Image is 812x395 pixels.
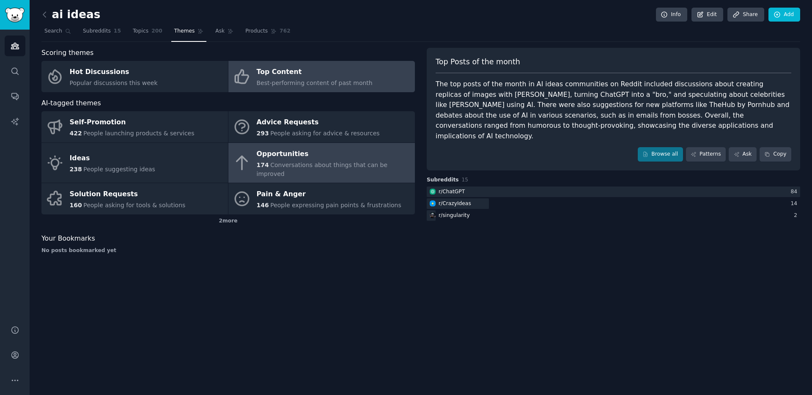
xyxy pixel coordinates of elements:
[228,183,415,214] a: Pain & Anger146People expressing pain points & frustrations
[436,57,520,67] span: Top Posts of the month
[257,66,373,79] div: Top Content
[41,143,228,183] a: Ideas238People suggesting ideas
[729,147,757,162] a: Ask
[70,152,155,165] div: Ideas
[427,176,459,184] span: Subreddits
[257,130,269,137] span: 293
[257,162,388,177] span: Conversations about things that can be improved
[439,200,471,208] div: r/ CrazyIdeas
[270,130,379,137] span: People asking for advice & resources
[133,27,148,35] span: Topics
[430,212,436,218] img: singularity
[215,27,225,35] span: Ask
[242,25,293,42] a: Products762
[171,25,207,42] a: Themes
[427,210,800,221] a: singularityr/singularity2
[41,247,415,255] div: No posts bookmarked yet
[114,27,121,35] span: 15
[257,162,269,168] span: 174
[70,130,82,137] span: 422
[686,147,726,162] a: Patterns
[5,8,25,22] img: GummySearch logo
[427,198,800,209] a: CrazyIdeasr/CrazyIdeas14
[151,27,162,35] span: 200
[228,111,415,143] a: Advice Requests293People asking for advice & resources
[41,111,228,143] a: Self-Promotion422People launching products & services
[691,8,723,22] a: Edit
[790,200,800,208] div: 14
[70,188,186,201] div: Solution Requests
[41,61,228,92] a: Hot DiscussionsPopular discussions this week
[83,27,111,35] span: Subreddits
[83,202,185,208] span: People asking for tools & solutions
[430,200,436,206] img: CrazyIdeas
[70,80,158,86] span: Popular discussions this week
[130,25,165,42] a: Topics200
[70,116,195,129] div: Self-Promotion
[430,189,436,195] img: ChatGPT
[228,61,415,92] a: Top ContentBest-performing content of past month
[80,25,124,42] a: Subreddits15
[83,166,155,173] span: People suggesting ideas
[257,188,401,201] div: Pain & Anger
[656,8,687,22] a: Info
[257,147,411,161] div: Opportunities
[41,183,228,214] a: Solution Requests160People asking for tools & solutions
[70,66,158,79] div: Hot Discussions
[41,233,95,244] span: Your Bookmarks
[257,80,373,86] span: Best-performing content of past month
[41,214,415,228] div: 2 more
[245,27,268,35] span: Products
[70,202,82,208] span: 160
[462,177,469,183] span: 15
[280,27,291,35] span: 762
[41,8,100,22] h2: ai ideas
[439,212,470,219] div: r/ singularity
[70,166,82,173] span: 238
[790,188,800,196] div: 84
[257,202,269,208] span: 146
[212,25,236,42] a: Ask
[439,188,465,196] div: r/ ChatGPT
[257,116,380,129] div: Advice Requests
[270,202,401,208] span: People expressing pain points & frustrations
[760,147,791,162] button: Copy
[638,147,683,162] a: Browse all
[228,143,415,183] a: Opportunities174Conversations about things that can be improved
[41,25,74,42] a: Search
[44,27,62,35] span: Search
[174,27,195,35] span: Themes
[768,8,800,22] a: Add
[436,79,791,141] div: The top posts of the month in AI ideas communities on Reddit included discussions about creating ...
[83,130,194,137] span: People launching products & services
[41,48,93,58] span: Scoring themes
[427,187,800,197] a: ChatGPTr/ChatGPT84
[794,212,800,219] div: 2
[41,98,101,109] span: AI-tagged themes
[727,8,764,22] a: Share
